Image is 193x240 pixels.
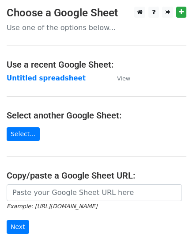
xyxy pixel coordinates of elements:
[7,220,29,234] input: Next
[7,23,186,32] p: Use one of the options below...
[7,184,182,201] input: Paste your Google Sheet URL here
[7,7,186,19] h3: Choose a Google Sheet
[7,59,186,70] h4: Use a recent Google Sheet:
[7,110,186,121] h4: Select another Google Sheet:
[7,203,97,210] small: Example: [URL][DOMAIN_NAME]
[108,74,130,82] a: View
[7,127,40,141] a: Select...
[117,75,130,82] small: View
[7,170,186,181] h4: Copy/paste a Google Sheet URL:
[7,74,86,82] a: Untitled spreadsheet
